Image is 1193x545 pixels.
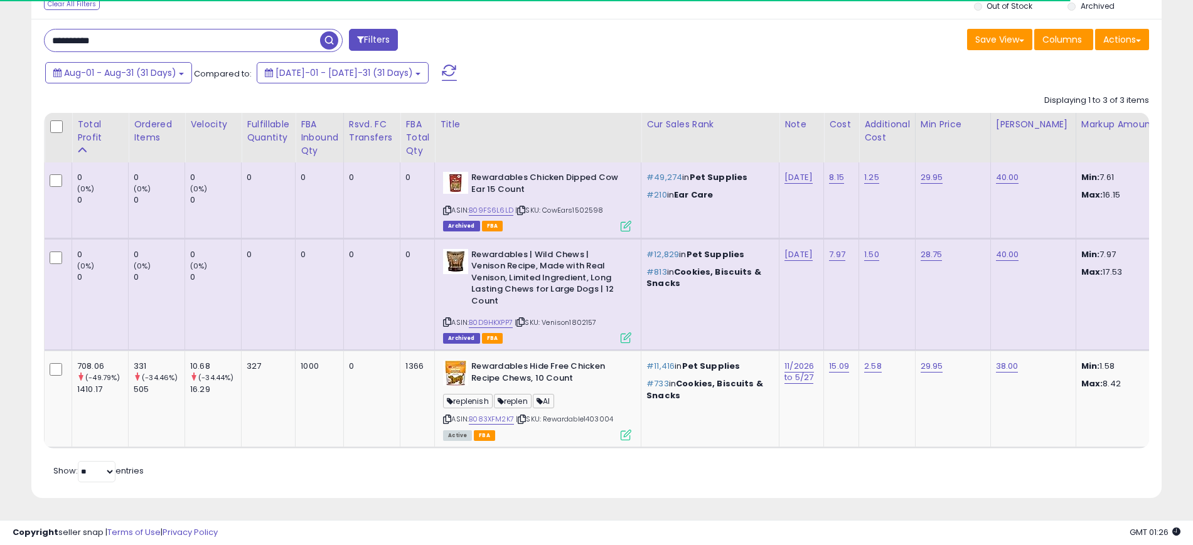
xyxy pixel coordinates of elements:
[482,333,503,344] span: FBA
[646,249,769,260] p: in
[301,361,334,372] div: 1000
[646,118,774,131] div: Cur Sales Rank
[829,248,845,261] a: 7.97
[77,194,128,206] div: 0
[77,384,128,395] div: 1410.17
[194,68,252,80] span: Compared to:
[13,527,218,539] div: seller snap | |
[864,171,879,184] a: 1.25
[1081,360,1100,372] strong: Min:
[77,184,95,194] small: (0%)
[405,172,425,183] div: 0
[247,172,286,183] div: 0
[515,317,597,327] span: | SKU: Venison1802157
[471,361,624,387] b: Rewardables Hide Free Chicken Recipe Chews, 10 Count
[646,360,675,372] span: #11,416
[1081,361,1185,372] p: 1.58
[349,172,391,183] div: 0
[1034,29,1093,50] button: Columns
[77,172,128,183] div: 0
[516,414,613,424] span: | SKU: Rewardable1403004
[443,361,468,386] img: 41MpsWdoL6S._SL40_.jpg
[646,172,769,183] p: in
[646,378,769,401] p: in
[996,171,1019,184] a: 40.00
[134,384,185,395] div: 505
[247,361,286,372] div: 327
[784,360,814,384] a: 11/2026 to 5/27
[646,267,769,289] p: in
[77,272,128,283] div: 0
[198,373,233,383] small: (-34.44%)
[405,118,429,157] div: FBA Total Qty
[190,194,241,206] div: 0
[1042,33,1082,46] span: Columns
[13,526,58,538] strong: Copyright
[190,172,241,183] div: 0
[45,62,192,83] button: Aug-01 - Aug-31 (31 Days)
[142,373,178,383] small: (-34.46%)
[443,249,468,274] img: 41biN4fkXcL._SL40_.jpg
[190,184,208,194] small: (0%)
[405,249,425,260] div: 0
[301,249,334,260] div: 0
[107,526,161,538] a: Terms of Use
[190,361,241,372] div: 10.68
[1081,189,1185,201] p: 16.15
[349,249,391,260] div: 0
[443,394,493,408] span: replenish
[134,184,151,194] small: (0%)
[257,62,429,83] button: [DATE]-01 - [DATE]-31 (31 Days)
[921,360,943,373] a: 29.95
[646,378,669,389] span: #733
[64,66,176,79] span: Aug-01 - Aug-31 (31 Days)
[134,249,185,260] div: 0
[443,249,631,342] div: ASIN:
[443,333,479,344] span: Listings that have been deleted from Seller Central
[1081,1,1115,11] label: Archived
[829,360,849,373] a: 15.09
[646,361,769,372] p: in
[190,261,208,271] small: (0%)
[474,430,495,441] span: FBA
[134,272,185,283] div: 0
[134,261,151,271] small: (0%)
[134,172,185,183] div: 0
[190,384,241,395] div: 16.29
[921,118,985,131] div: Min Price
[190,118,236,131] div: Velocity
[349,361,391,372] div: 0
[247,118,290,144] div: Fulfillable Quantity
[1081,172,1185,183] p: 7.61
[996,118,1071,131] div: [PERSON_NAME]
[77,118,123,144] div: Total Profit
[1081,171,1100,183] strong: Min:
[829,118,853,131] div: Cost
[996,248,1019,261] a: 40.00
[674,189,713,201] span: Ear Care
[405,361,425,372] div: 1366
[646,189,769,201] p: in
[533,394,554,408] span: AI
[1095,29,1149,50] button: Actions
[77,361,128,372] div: 708.06
[163,526,218,538] a: Privacy Policy
[301,172,334,183] div: 0
[829,171,844,184] a: 8.15
[646,171,682,183] span: #49,274
[987,1,1032,11] label: Out of Stock
[687,248,745,260] span: Pet Supplies
[784,248,813,261] a: [DATE]
[921,248,943,261] a: 28.75
[469,414,514,425] a: B083XFM2K7
[1081,249,1185,260] p: 7.97
[646,266,667,278] span: #813
[85,373,120,383] small: (-49.79%)
[1044,95,1149,107] div: Displaying 1 to 3 of 3 items
[864,360,882,373] a: 2.58
[921,171,943,184] a: 29.95
[784,171,813,184] a: [DATE]
[440,118,636,131] div: Title
[1081,266,1103,278] strong: Max:
[784,118,818,131] div: Note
